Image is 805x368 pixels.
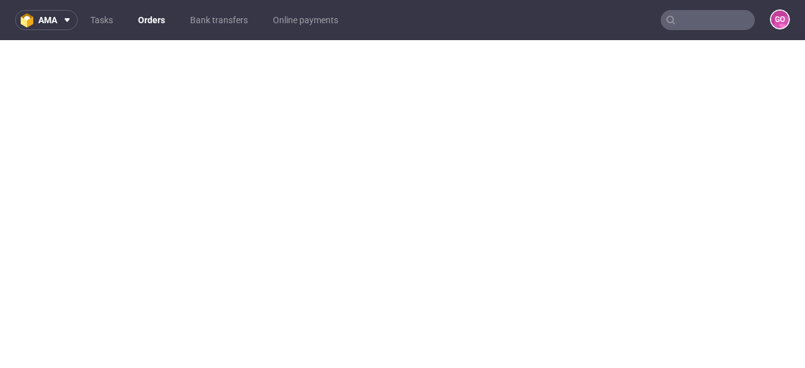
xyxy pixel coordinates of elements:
[183,10,255,30] a: Bank transfers
[265,10,346,30] a: Online payments
[771,11,789,28] figcaption: GO
[21,13,38,28] img: logo
[131,10,173,30] a: Orders
[15,10,78,30] button: ama
[83,10,120,30] a: Tasks
[38,16,57,24] span: ama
